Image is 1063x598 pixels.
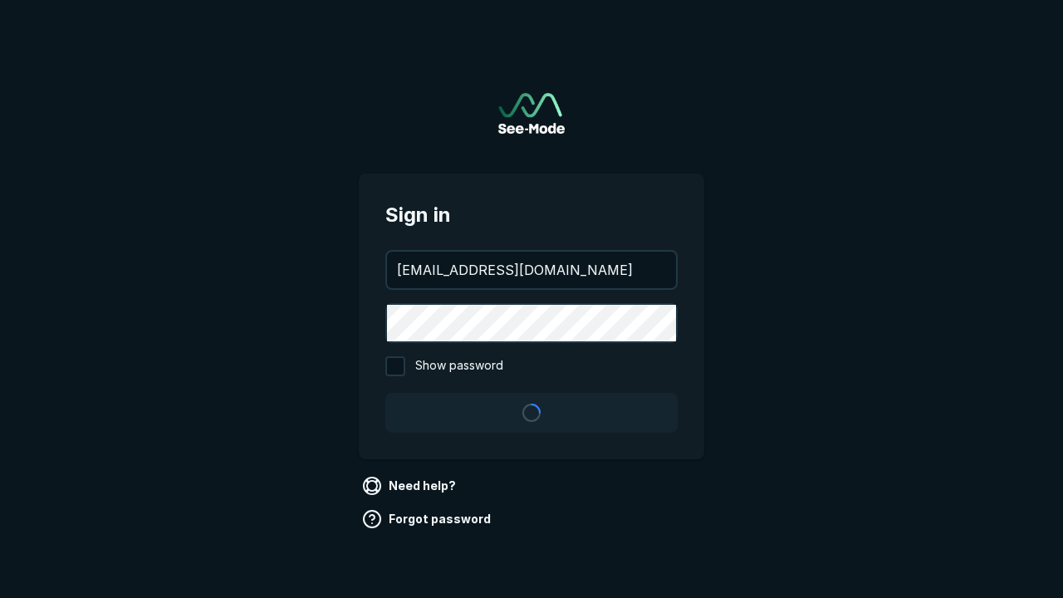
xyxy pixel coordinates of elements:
span: Sign in [385,200,678,230]
img: See-Mode Logo [498,93,565,134]
a: Forgot password [359,506,497,532]
a: Go to sign in [498,93,565,134]
a: Need help? [359,473,463,499]
input: your@email.com [387,252,676,288]
span: Show password [415,356,503,376]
